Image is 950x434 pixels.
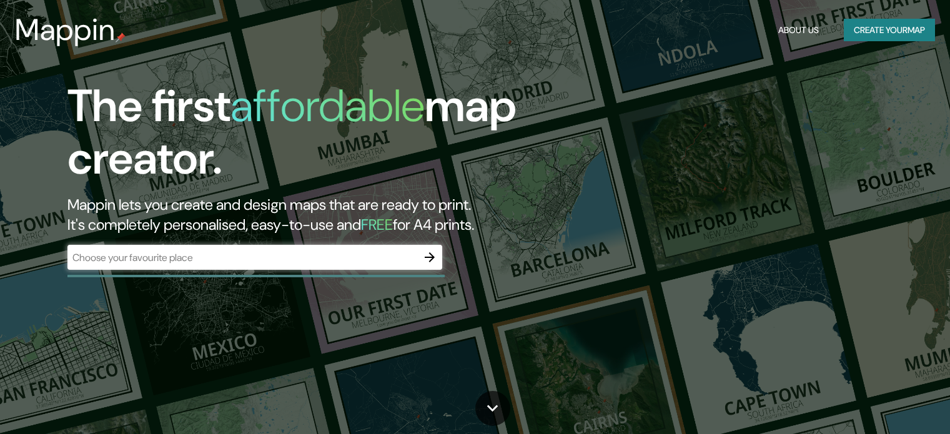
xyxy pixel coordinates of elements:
h5: FREE [361,215,393,234]
h1: affordable [230,77,425,135]
input: Choose your favourite place [67,250,417,265]
h3: Mappin [15,12,116,47]
button: Create yourmap [844,19,935,42]
button: About Us [773,19,824,42]
img: mappin-pin [116,32,126,42]
h1: The first map creator. [67,80,543,195]
h2: Mappin lets you create and design maps that are ready to print. It's completely personalised, eas... [67,195,543,235]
